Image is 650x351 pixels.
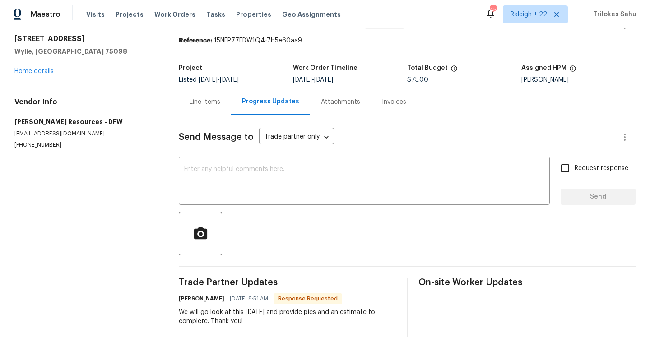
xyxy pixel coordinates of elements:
[179,37,212,44] b: Reference:
[14,47,157,56] h5: Wylie, [GEOGRAPHIC_DATA] 75098
[590,10,636,19] span: Trilokes Sahu
[14,117,157,126] h5: [PERSON_NAME] Resources - DFW
[242,97,299,106] div: Progress Updates
[490,5,496,14] div: 453
[179,133,254,142] span: Send Message to
[179,294,224,303] h6: [PERSON_NAME]
[199,77,218,83] span: [DATE]
[569,65,576,77] span: The hpm assigned to this work order.
[116,10,144,19] span: Projects
[14,141,157,149] p: [PHONE_NUMBER]
[199,77,239,83] span: -
[14,97,157,106] h4: Vendor Info
[179,77,239,83] span: Listed
[521,77,636,83] div: [PERSON_NAME]
[230,294,268,303] span: [DATE] 8:51 AM
[321,97,360,106] div: Attachments
[511,10,547,19] span: Raleigh + 22
[154,10,195,19] span: Work Orders
[450,65,458,77] span: The total cost of line items that have been proposed by Opendoor. This sum includes line items th...
[274,294,341,303] span: Response Requested
[575,164,628,173] span: Request response
[14,34,157,43] h2: [STREET_ADDRESS]
[86,10,105,19] span: Visits
[418,278,636,287] span: On-site Worker Updates
[31,10,60,19] span: Maestro
[179,36,636,45] div: 15NEP77EDW1Q4-7b5e60aa9
[407,77,428,83] span: $75.00
[293,65,357,71] h5: Work Order Timeline
[382,97,406,106] div: Invoices
[206,11,225,18] span: Tasks
[179,308,396,326] div: We will go look at this [DATE] and provide pics and an estimate to complete. Thank you!
[521,65,566,71] h5: Assigned HPM
[14,68,54,74] a: Home details
[179,278,396,287] span: Trade Partner Updates
[179,65,202,71] h5: Project
[259,130,334,145] div: Trade partner only
[220,77,239,83] span: [DATE]
[407,65,448,71] h5: Total Budget
[314,77,333,83] span: [DATE]
[293,77,312,83] span: [DATE]
[293,77,333,83] span: -
[282,10,341,19] span: Geo Assignments
[14,130,157,138] p: [EMAIL_ADDRESS][DOMAIN_NAME]
[236,10,271,19] span: Properties
[190,97,220,106] div: Line Items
